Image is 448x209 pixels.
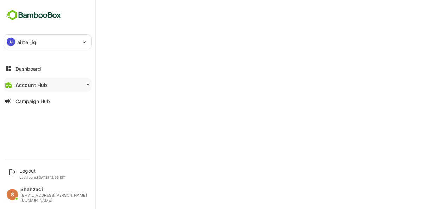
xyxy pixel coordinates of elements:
div: Dashboard [15,66,41,72]
button: Account Hub [4,78,92,92]
div: AIairtel_iq [4,35,91,49]
p: Last login: [DATE] 12:53 IST [19,175,66,179]
div: S [7,189,18,200]
div: [EMAIL_ADDRESS][PERSON_NAME][DOMAIN_NAME] [20,193,88,203]
div: AI [7,38,15,46]
button: Dashboard [4,62,92,76]
button: Campaign Hub [4,94,92,108]
div: Shahzadi [20,186,88,192]
div: Logout [19,168,66,174]
p: airtel_iq [17,38,36,46]
img: BambooboxFullLogoMark.5f36c76dfaba33ec1ec1367b70bb1252.svg [4,8,63,22]
div: Campaign Hub [15,98,50,104]
div: Account Hub [15,82,47,88]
